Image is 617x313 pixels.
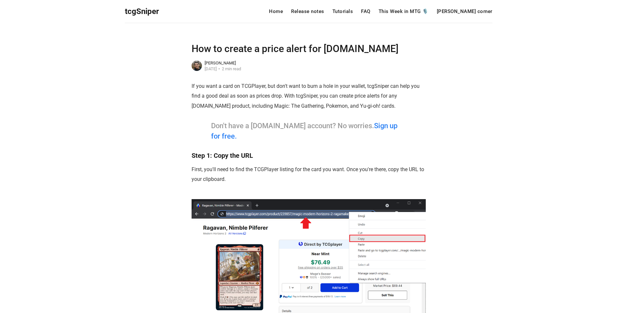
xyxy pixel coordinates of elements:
[125,7,159,16] span: tcgSniper
[192,81,426,111] p: If you want a card on TCGPlayer, but don't want to burn a hole in your wallet, tcgSniper can help...
[211,121,406,142] blockquote: Don't have a [DOMAIN_NAME] account? No worries.
[205,61,236,65] a: [PERSON_NAME]
[192,165,426,184] p: First, you'll need to find the TCGPlayer listing for the card you want. Once you're there, copy t...
[217,67,241,71] div: 2 min read
[269,9,283,14] a: Home
[125,5,159,18] a: tcgSniper
[379,9,429,14] a: This Week in MTG 🎙️
[205,66,217,71] time: [DATE]
[361,9,370,14] a: FAQ
[192,42,426,55] h1: How to create a price alert for [DOMAIN_NAME]
[192,151,426,160] h3: Step 1: Copy the URL
[332,9,353,14] a: Tutorials
[437,9,492,14] a: [PERSON_NAME] corner
[291,9,324,14] a: Release notes
[191,60,203,72] img: Jonathan Hosein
